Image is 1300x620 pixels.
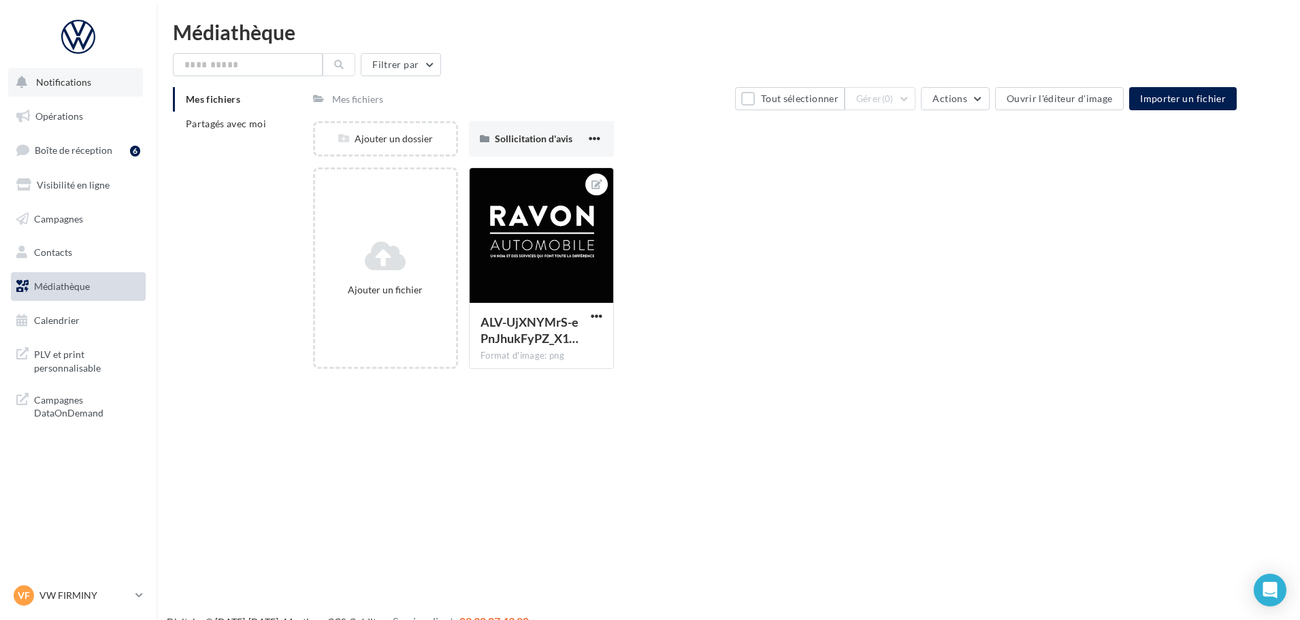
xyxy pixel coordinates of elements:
[8,238,148,267] a: Contacts
[11,583,146,608] a: VF VW FIRMINY
[8,306,148,335] a: Calendrier
[315,132,456,146] div: Ajouter un dossier
[1254,574,1286,606] div: Open Intercom Messenger
[8,272,148,301] a: Médiathèque
[34,246,72,258] span: Contacts
[495,133,572,144] span: Sollicitation d'avis
[735,87,844,110] button: Tout sélectionner
[34,280,90,292] span: Médiathèque
[8,68,143,97] button: Notifications
[932,93,966,104] span: Actions
[34,212,83,224] span: Campagnes
[8,385,148,425] a: Campagnes DataOnDemand
[173,22,1284,42] div: Médiathèque
[361,53,441,76] button: Filtrer par
[34,314,80,326] span: Calendrier
[34,391,140,420] span: Campagnes DataOnDemand
[18,589,30,602] span: VF
[845,87,916,110] button: Gérer(0)
[34,345,140,374] span: PLV et print personnalisable
[186,93,240,105] span: Mes fichiers
[35,144,112,156] span: Boîte de réception
[8,135,148,165] a: Boîte de réception6
[1140,93,1226,104] span: Importer un fichier
[481,350,602,362] div: Format d'image: png
[882,93,894,104] span: (0)
[37,179,110,191] span: Visibilité en ligne
[8,340,148,380] a: PLV et print personnalisable
[39,589,130,602] p: VW FIRMINY
[8,102,148,131] a: Opérations
[36,76,91,88] span: Notifications
[1129,87,1237,110] button: Importer un fichier
[921,87,989,110] button: Actions
[481,314,579,346] span: ALV-UjXNYMrS-ePnJhukFyPZ_X1kDZjYhOIDya7Bl7aOaFUMcYT9_2fW
[130,146,140,157] div: 6
[8,171,148,199] a: Visibilité en ligne
[321,283,451,297] div: Ajouter un fichier
[35,110,83,122] span: Opérations
[332,93,383,106] div: Mes fichiers
[186,118,266,129] span: Partagés avec moi
[995,87,1124,110] button: Ouvrir l'éditeur d'image
[8,205,148,233] a: Campagnes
